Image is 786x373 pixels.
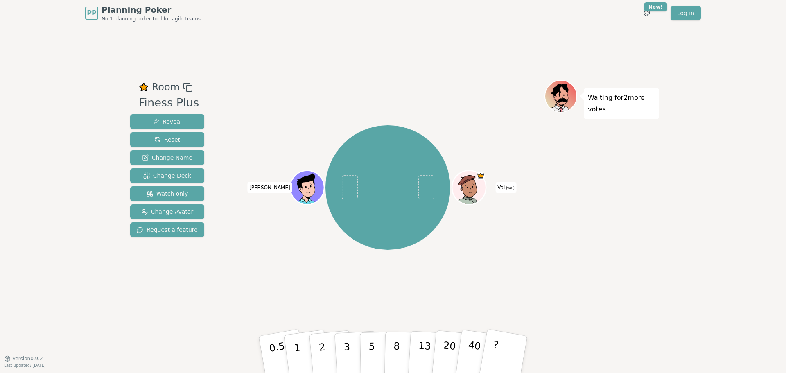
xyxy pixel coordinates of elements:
[130,168,204,183] button: Change Deck
[85,4,201,22] a: PPPlanning PokerNo.1 planning poker tool for agile teams
[137,226,198,234] span: Request a feature
[130,204,204,219] button: Change Avatar
[130,186,204,201] button: Watch only
[130,132,204,147] button: Reset
[102,16,201,22] span: No.1 planning poker tool for agile teams
[247,182,292,193] span: Click to change your name
[588,92,655,115] p: Waiting for 2 more votes...
[87,8,96,18] span: PP
[152,80,180,95] span: Room
[476,172,485,180] span: Val is the host
[130,150,204,165] button: Change Name
[143,172,191,180] span: Change Deck
[130,222,204,237] button: Request a feature
[139,80,149,95] button: Remove as favourite
[139,95,199,111] div: Finess Plus
[102,4,201,16] span: Planning Poker
[4,363,46,368] span: Last updated: [DATE]
[671,6,701,20] a: Log in
[453,172,485,203] button: Click to change your avatar
[12,355,43,362] span: Version 0.9.2
[639,6,654,20] button: New!
[141,208,194,216] span: Change Avatar
[4,355,43,362] button: Version0.9.2
[147,190,188,198] span: Watch only
[142,154,192,162] span: Change Name
[495,182,516,193] span: Click to change your name
[153,118,182,126] span: Reveal
[130,114,204,129] button: Reveal
[505,186,515,190] span: (you)
[644,2,667,11] div: New!
[154,136,180,144] span: Reset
